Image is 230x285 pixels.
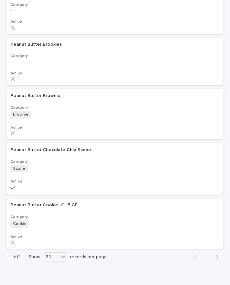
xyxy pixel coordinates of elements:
span: Brownie [10,111,31,118]
h3: Category [10,105,220,110]
a: Peanut Butter BrookiesPeanut Butter Brookies Category-Active [7,38,223,86]
p: Peanut Butter Chocolate Chip Scone [10,146,92,153]
h3: Active [10,71,220,76]
div: 30 [43,253,59,261]
a: Peanut Butter BrowniePeanut Butter Brownie CategoryBrownieActive [7,89,223,139]
p: Show [28,254,40,260]
button: Back [189,254,206,260]
p: records per page [70,254,107,260]
span: Cookie [10,220,29,228]
h3: Active [10,125,220,130]
h3: Category [10,54,220,59]
p: Peanut Butter Brownie [10,92,62,99]
p: Peanut Butter Brookies [10,40,63,47]
button: Next [206,254,223,260]
h3: Category [10,159,220,165]
p: - [10,8,125,13]
h3: Category [10,2,220,8]
h3: Active [10,19,220,24]
a: Peanut Butter Cookie -CH5 GFPeanut Butter Cookie -CH5 GF CategoryCookieActive [7,198,223,249]
h3: Category [10,214,220,220]
h3: Active [10,234,220,240]
a: Peanut Butter Chocolate Chip SconePeanut Butter Chocolate Chip Scone CategorySconeActive [7,143,223,195]
p: Peanut Butter Cookie -CH5 GF [10,201,79,208]
span: Scone [10,165,28,172]
p: - [10,60,125,64]
p: 1 of 1 [7,249,26,265]
h3: Active [10,179,220,184]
